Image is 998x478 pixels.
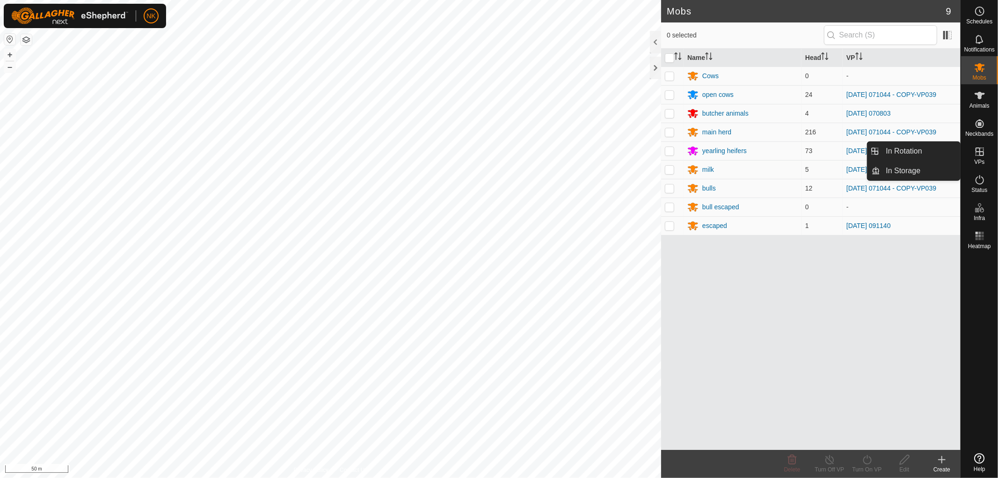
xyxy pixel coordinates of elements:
span: Help [974,466,985,472]
span: 73 [805,147,813,154]
a: [DATE] 091140 [846,222,891,229]
span: 0 [805,72,809,80]
a: [DATE] 071044 - COPY-VP039 [846,184,936,192]
button: Reset Map [4,34,15,45]
th: Head [801,49,843,67]
td: - [843,198,961,216]
li: In Rotation [867,142,960,161]
a: [DATE] 070803 [846,110,891,117]
span: Animals [969,103,990,109]
input: Search (S) [824,25,937,45]
a: Contact Us [340,466,367,474]
li: In Storage [867,162,960,180]
p-sorticon: Activate to sort [821,54,829,61]
span: 5 [805,166,809,173]
span: Infra [974,215,985,221]
td: - [843,66,961,85]
button: + [4,49,15,60]
span: In Rotation [886,146,922,157]
div: Turn On VP [848,465,886,474]
div: escaped [702,221,727,231]
span: VPs [974,159,984,165]
p-sorticon: Activate to sort [705,54,713,61]
p-sorticon: Activate to sort [855,54,863,61]
span: NK [146,11,155,21]
div: milk [702,165,714,175]
span: 24 [805,91,813,98]
th: VP [843,49,961,67]
span: 0 selected [667,30,824,40]
span: In Storage [886,165,921,176]
span: Heatmap [968,243,991,249]
a: [DATE] 071044 - COPY-VP039 [846,147,936,154]
p-sorticon: Activate to sort [674,54,682,61]
span: Mobs [973,75,986,81]
a: [DATE] 071044 - COPY-VP039 [846,128,936,136]
div: Create [923,465,961,474]
span: Neckbands [965,131,993,137]
div: Turn Off VP [811,465,848,474]
span: 0 [805,203,809,211]
span: 9 [946,4,951,18]
div: bulls [702,184,716,193]
h2: Mobs [667,6,946,17]
div: open cows [702,90,734,100]
div: main herd [702,127,731,137]
div: butcher animals [702,109,749,118]
button: Map Layers [21,34,32,45]
span: Schedules [966,19,992,24]
span: 216 [805,128,816,136]
a: In Rotation [881,142,961,161]
span: 4 [805,110,809,117]
span: 12 [805,184,813,192]
div: Cows [702,71,719,81]
div: Edit [886,465,923,474]
a: Help [961,449,998,476]
div: yearling heifers [702,146,747,156]
button: – [4,61,15,73]
img: Gallagher Logo [11,7,128,24]
a: [DATE] 071044 - COPY-VP039 [846,91,936,98]
a: In Storage [881,162,961,180]
div: bull escaped [702,202,739,212]
th: Name [684,49,801,67]
span: 1 [805,222,809,229]
a: [DATE] 070803 [846,166,891,173]
span: Notifications [964,47,995,52]
span: Status [971,187,987,193]
span: Delete [784,466,801,473]
a: Privacy Policy [294,466,329,474]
